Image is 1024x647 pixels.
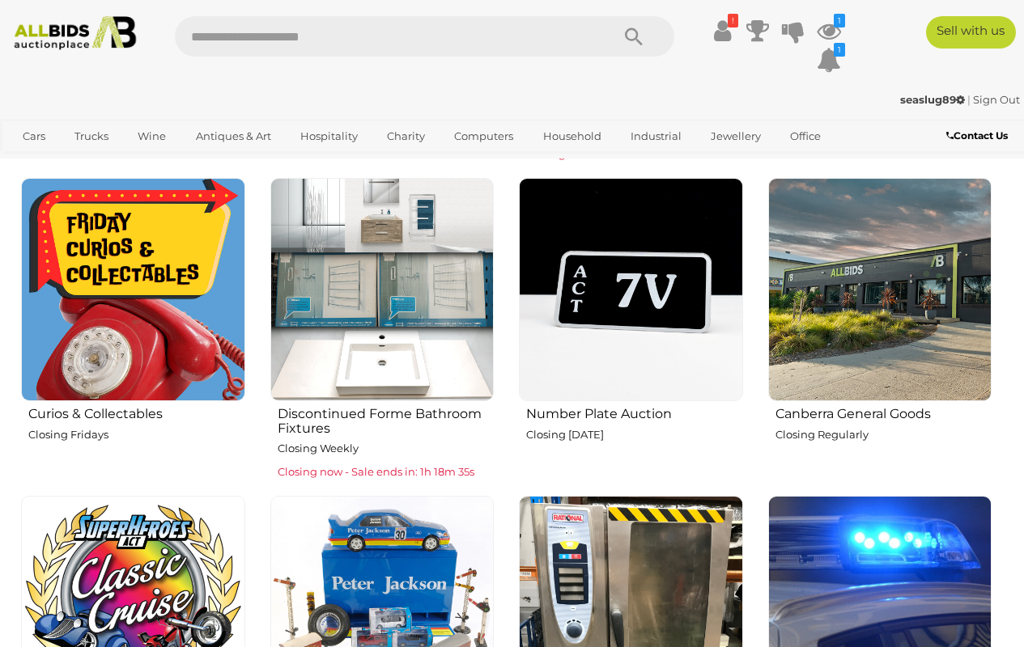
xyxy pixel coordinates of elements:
h2: Number Plate Auction [526,403,743,421]
strong: seaslug89 [900,93,965,106]
a: Office [780,123,831,150]
button: Search [593,16,674,57]
span: Closing now - Sale ends in: 48m 35s [526,147,712,160]
img: Discontinued Forme Bathroom Fixtures [270,178,495,402]
a: Household [533,123,612,150]
i: 1 [834,14,845,27]
span: Closing now - Sale ends in: 1h 18m 35s [278,465,474,478]
a: seaslug89 [900,93,967,106]
i: 1 [834,43,845,57]
a: Curios & Collectables Closing Fridays [20,177,245,483]
h2: Discontinued Forme Bathroom Fixtures [278,403,495,435]
p: Closing [DATE] [526,425,743,444]
a: 1 [817,16,841,45]
img: Canberra General Goods [768,178,992,402]
a: ! [710,16,734,45]
a: 1 [817,45,841,74]
span: | [967,93,971,106]
img: Number Plate Auction [519,178,743,402]
a: Sell with us [926,16,1016,49]
a: Industrial [620,123,692,150]
a: Wine [127,123,176,150]
a: Contact Us [946,127,1012,145]
p: Closing Fridays [28,425,245,444]
a: Antiques & Art [185,123,282,150]
i: ! [728,14,738,27]
h2: Canberra General Goods [775,403,992,421]
h2: Curios & Collectables [28,403,245,421]
a: Hospitality [290,123,368,150]
a: Trucks [64,123,119,150]
a: Sports [12,150,66,176]
a: Number Plate Auction Closing [DATE] [518,177,743,483]
a: Computers [444,123,524,150]
img: Allbids.com.au [7,16,142,50]
a: [GEOGRAPHIC_DATA] [74,150,210,176]
a: Discontinued Forme Bathroom Fixtures Closing Weekly Closing now - Sale ends in: 1h 18m 35s [270,177,495,483]
a: Canberra General Goods Closing Regularly [767,177,992,483]
b: Contact Us [946,129,1008,142]
p: Closing Weekly [278,439,495,458]
a: Cars [12,123,56,150]
a: Jewellery [700,123,771,150]
a: Sign Out [973,93,1020,106]
a: Charity [376,123,436,150]
img: Curios & Collectables [21,178,245,402]
p: Closing Regularly [775,425,992,444]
